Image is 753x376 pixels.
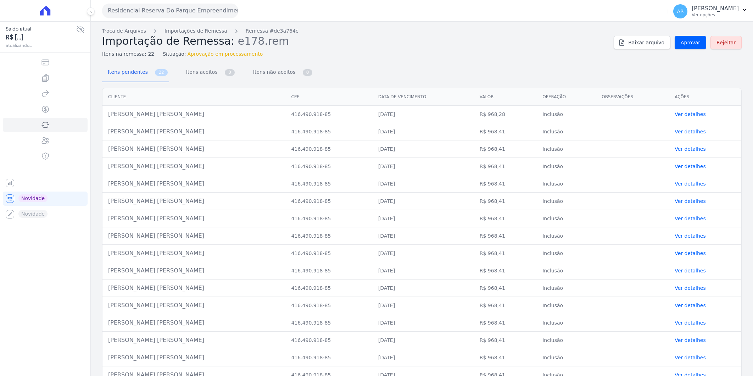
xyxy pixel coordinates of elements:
[238,34,289,47] span: e178.rem
[474,106,537,123] td: R$ 968,28
[3,192,88,206] a: Novidade
[285,332,372,349] td: 416.490.918-85
[373,210,474,227] td: [DATE]
[537,314,596,332] td: Inclusão
[285,140,372,158] td: 416.490.918-85
[188,50,263,58] span: Aprovação em processamento
[102,158,285,175] td: [PERSON_NAME] [PERSON_NAME]
[692,5,739,12] p: [PERSON_NAME]
[474,280,537,297] td: R$ 968,41
[285,210,372,227] td: 416.490.918-85
[681,39,700,46] span: Aprovar
[474,158,537,175] td: R$ 968,41
[285,245,372,262] td: 416.490.918-85
[675,303,706,308] a: Ver detalhes
[675,36,706,49] a: Aprovar
[6,33,76,42] span: R$ [...]
[163,50,186,58] span: Situação:
[537,297,596,314] td: Inclusão
[373,106,474,123] td: [DATE]
[675,146,706,152] a: Ver detalhes
[373,227,474,245] td: [DATE]
[102,245,285,262] td: [PERSON_NAME] [PERSON_NAME]
[716,39,736,46] span: Rejeitar
[373,332,474,349] td: [DATE]
[628,39,664,46] span: Baixar arquivo
[285,106,372,123] td: 416.490.918-85
[285,349,372,366] td: 416.490.918-85
[285,227,372,245] td: 416.490.918-85
[6,55,85,221] nav: Sidebar
[285,158,372,175] td: 416.490.918-85
[537,332,596,349] td: Inclusão
[285,193,372,210] td: 416.490.918-85
[675,355,706,360] a: Ver detalhes
[474,140,537,158] td: R$ 968,41
[285,280,372,297] td: 416.490.918-85
[182,65,219,79] span: Itens aceitos
[675,164,706,169] a: Ver detalhes
[675,250,706,256] a: Ver detalhes
[102,88,285,106] th: Cliente
[474,314,537,332] td: R$ 968,41
[669,88,741,106] th: Ações
[373,193,474,210] td: [DATE]
[537,175,596,193] td: Inclusão
[668,1,753,21] button: AR [PERSON_NAME] Ver opções
[677,9,684,14] span: AR
[537,140,596,158] td: Inclusão
[102,63,169,82] a: Itens pendentes 22
[675,181,706,187] a: Ver detalhes
[675,320,706,326] a: Ver detalhes
[164,27,227,35] a: Importações de Remessa
[537,106,596,123] td: Inclusão
[474,245,537,262] td: R$ 968,41
[596,88,669,106] th: Observações
[614,36,670,49] a: Baixar arquivo
[102,27,146,35] a: Troca de Arquivos
[102,50,154,58] span: Itens na remessa: 22
[373,123,474,140] td: [DATE]
[102,106,285,123] td: [PERSON_NAME] [PERSON_NAME]
[285,123,372,140] td: 416.490.918-85
[102,349,285,366] td: [PERSON_NAME] [PERSON_NAME]
[102,297,285,314] td: [PERSON_NAME] [PERSON_NAME]
[102,227,285,245] td: [PERSON_NAME] [PERSON_NAME]
[474,297,537,314] td: R$ 968,41
[285,175,372,193] td: 416.490.918-85
[285,88,372,106] th: CPF
[675,233,706,239] a: Ver detalhes
[102,27,608,35] nav: Breadcrumb
[474,175,537,193] td: R$ 968,41
[180,63,236,82] a: Itens aceitos 0
[102,332,285,349] td: [PERSON_NAME] [PERSON_NAME]
[225,69,235,76] span: 0
[675,268,706,273] a: Ver detalhes
[474,193,537,210] td: R$ 968,41
[537,210,596,227] td: Inclusão
[675,198,706,204] a: Ver detalhes
[474,227,537,245] td: R$ 968,41
[537,88,596,106] th: Operação
[537,193,596,210] td: Inclusão
[102,35,234,47] span: Importação de Remessa:
[102,262,285,280] td: [PERSON_NAME] [PERSON_NAME]
[373,280,474,297] td: [DATE]
[675,216,706,221] a: Ver detalhes
[474,349,537,366] td: R$ 968,41
[537,227,596,245] td: Inclusão
[675,285,706,291] a: Ver detalhes
[373,297,474,314] td: [DATE]
[537,158,596,175] td: Inclusão
[246,27,299,35] a: Remessa #de3a764c
[474,123,537,140] td: R$ 968,41
[474,332,537,349] td: R$ 968,41
[537,280,596,297] td: Inclusão
[102,140,285,158] td: [PERSON_NAME] [PERSON_NAME]
[675,129,706,134] a: Ver detalhes
[537,245,596,262] td: Inclusão
[102,175,285,193] td: [PERSON_NAME] [PERSON_NAME]
[102,193,285,210] td: [PERSON_NAME] [PERSON_NAME]
[247,63,314,82] a: Itens não aceitos 0
[373,158,474,175] td: [DATE]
